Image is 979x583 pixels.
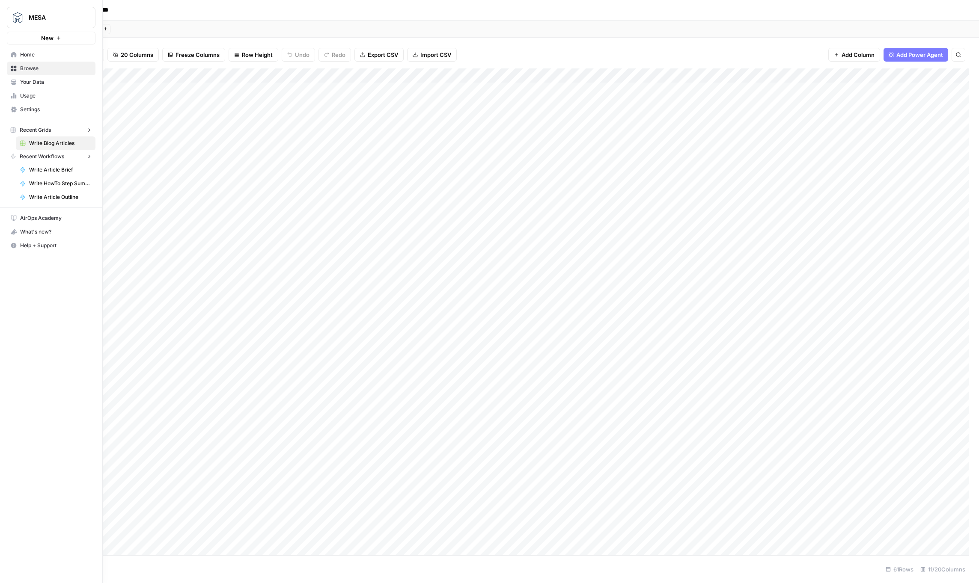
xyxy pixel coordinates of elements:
button: Undo [282,48,315,62]
span: Browse [20,65,92,72]
span: Import CSV [420,50,451,59]
button: Add Column [828,48,880,62]
button: Help + Support [7,239,95,252]
button: What's new? [7,225,95,239]
span: Your Data [20,78,92,86]
div: 11/20 Columns [917,562,969,576]
span: Settings [20,106,92,113]
span: Write HowTo Step Summaries [29,180,92,187]
span: Usage [20,92,92,100]
span: Undo [295,50,309,59]
div: 61 Rows [882,562,917,576]
span: Write Article Brief [29,166,92,174]
img: MESA Logo [10,10,25,25]
span: Redo [332,50,345,59]
span: Add Column [842,50,875,59]
span: Recent Grids [20,126,51,134]
button: Export CSV [354,48,404,62]
span: AirOps Academy [20,214,92,222]
a: AirOps Academy [7,211,95,225]
a: Browse [7,62,95,75]
button: Workspace: MESA [7,7,95,28]
button: Import CSV [407,48,457,62]
span: Freeze Columns [176,50,220,59]
a: Write HowTo Step Summaries [16,177,95,190]
button: Row Height [229,48,278,62]
span: Export CSV [368,50,398,59]
a: Write Article Outline [16,190,95,204]
button: New [7,32,95,44]
button: 20 Columns [107,48,159,62]
button: Redo [318,48,351,62]
span: 20 Columns [121,50,153,59]
button: Freeze Columns [162,48,225,62]
span: Write Blog Articles [29,139,92,147]
button: Add Power Agent [884,48,948,62]
a: Write Article Brief [16,163,95,177]
a: Write Blog Articles [16,136,95,150]
a: Settings [7,103,95,116]
span: MESA [29,13,80,22]
button: Recent Workflows [7,150,95,163]
span: Recent Workflows [20,153,64,160]
a: Home [7,48,95,62]
span: New [41,34,54,42]
span: Help + Support [20,242,92,249]
span: Write Article Outline [29,193,92,201]
span: Row Height [242,50,273,59]
div: What's new? [7,225,95,238]
a: Usage [7,89,95,103]
a: Your Data [7,75,95,89]
span: Home [20,51,92,59]
button: Recent Grids [7,124,95,136]
span: Add Power Agent [896,50,943,59]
